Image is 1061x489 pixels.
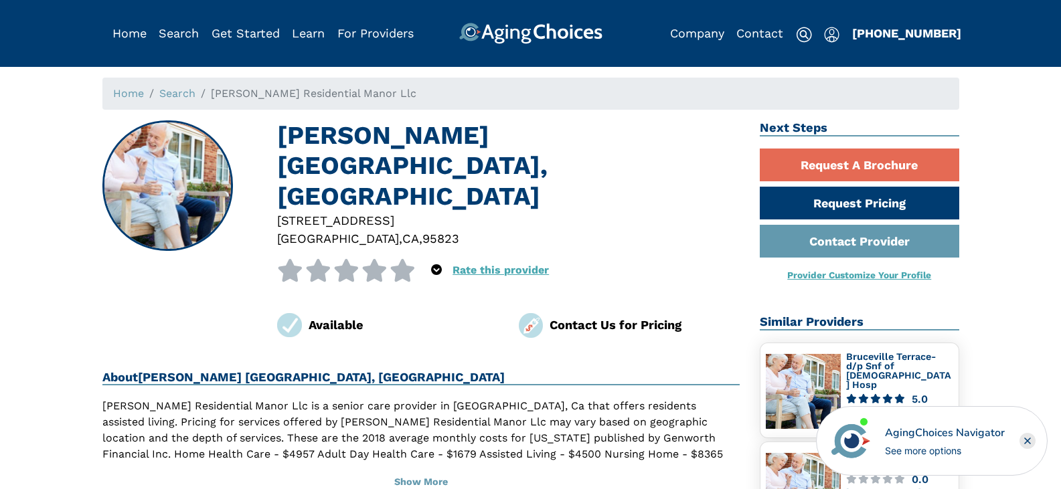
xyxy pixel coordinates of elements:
a: Home [113,87,144,100]
a: Contact Provider [760,225,959,258]
div: Popover trigger [431,259,442,282]
img: search-icon.svg [796,27,812,43]
div: Close [1019,433,1036,449]
div: Popover trigger [824,23,839,44]
div: Contact Us for Pricing [550,316,740,334]
h2: Next Steps [760,120,959,136]
a: [PHONE_NUMBER] [852,26,961,40]
span: , [419,231,422,246]
a: 5.0 [846,394,953,404]
h2: About [PERSON_NAME] [GEOGRAPHIC_DATA], [GEOGRAPHIC_DATA] [102,370,740,386]
img: avatar [828,418,874,464]
div: Available [309,316,499,334]
div: 5.0 [912,394,928,404]
div: [STREET_ADDRESS] [277,211,740,229]
a: For Providers [337,26,414,40]
h1: [PERSON_NAME] [GEOGRAPHIC_DATA], [GEOGRAPHIC_DATA] [277,120,740,211]
span: CA [402,231,419,246]
div: Popover trigger [159,23,199,44]
span: [PERSON_NAME] Residential Manor Llc [211,87,416,100]
img: user-icon.svg [824,27,839,43]
h2: Similar Providers [760,314,959,330]
nav: breadcrumb [102,78,959,110]
a: Company [670,26,724,40]
a: 0.0 [846,474,953,484]
img: AgingChoices [459,23,602,44]
span: , [399,231,402,246]
div: AgingChoices Navigator [885,425,1005,441]
span: [GEOGRAPHIC_DATA] [277,231,399,246]
a: Request Pricing [760,187,959,219]
a: Provider Customize Your Profile [787,270,931,280]
p: [PERSON_NAME] Residential Manor Llc is a senior care provider in [GEOGRAPHIC_DATA], Ca that offer... [102,398,740,478]
a: Bruceville Terrace-d/p Snf of [DEMOGRAPHIC_DATA] Hosp [846,351,951,389]
a: Contact [736,26,783,40]
a: Learn [292,26,325,40]
div: 95823 [422,229,459,248]
a: Request A Brochure [760,149,959,181]
div: 0.0 [912,474,928,484]
a: Search [159,87,195,100]
div: See more options [885,444,1005,458]
a: Search [159,26,199,40]
a: Get Started [212,26,280,40]
a: Home [112,26,147,40]
img: Wolfe-rivera Residential Manor Llc, Sacramento CA [103,122,232,250]
a: Rate this provider [453,264,549,276]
